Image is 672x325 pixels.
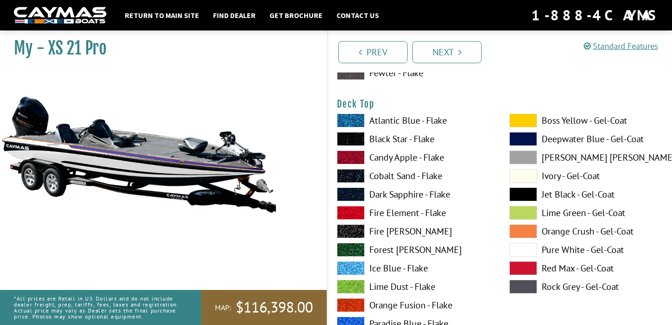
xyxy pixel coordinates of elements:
[337,187,491,201] label: Dark Sapphire - Flake
[509,206,663,220] label: Lime Green - Gel-Coat
[337,280,491,294] label: Lime Dust - Flake
[337,243,491,257] label: Forest [PERSON_NAME]
[337,206,491,220] label: Fire Element - Flake
[337,66,491,80] label: Pewter - Flake
[509,169,663,183] label: Ivory - Gel-Coat
[584,41,658,51] a: Standard Features
[215,303,231,313] span: MAP:
[509,280,663,294] label: Rock Grey - Gel-Coat
[337,114,491,127] label: Atlantic Blue - Flake
[509,243,663,257] label: Pure White - Gel-Coat
[14,38,304,59] h1: My - XS 21 Pro
[14,7,106,24] img: white-logo-c9c8dbefe5ff5ceceb0f0178aa75bf4bb51f6bca0971e226c86eb53dfe498488.png
[509,224,663,238] label: Orange Crush - Gel-Coat
[509,132,663,146] label: Deepwater Blue - Gel-Coat
[337,261,491,275] label: Ice Blue - Flake
[337,298,491,312] label: Orange Fusion - Flake
[337,224,491,238] label: Fire [PERSON_NAME]
[509,114,663,127] label: Boss Yellow - Gel-Coat
[509,150,663,164] label: [PERSON_NAME] [PERSON_NAME] - Gel-Coat
[14,291,180,325] p: *All prices are Retail in US Dollars and do not include dealer freight, prep, tariffs, fees, taxe...
[337,98,663,110] h4: Deck Top
[337,169,491,183] label: Cobalt Sand - Flake
[265,9,327,21] a: Get Brochure
[336,40,672,63] ul: Pagination
[412,41,482,63] a: Next
[337,132,491,146] label: Black Star - Flake
[509,187,663,201] label: Jet Black - Gel-Coat
[201,290,327,325] a: MAP:$116,398.00
[337,150,491,164] label: Candy Apple - Flake
[332,9,384,21] a: Contact Us
[120,9,204,21] a: Return to main site
[338,41,408,63] a: Prev
[509,261,663,275] label: Red Max - Gel-Coat
[236,298,313,317] span: $116,398.00
[531,5,658,25] div: 1-888-4CAYMAS
[208,9,260,21] a: Find Dealer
